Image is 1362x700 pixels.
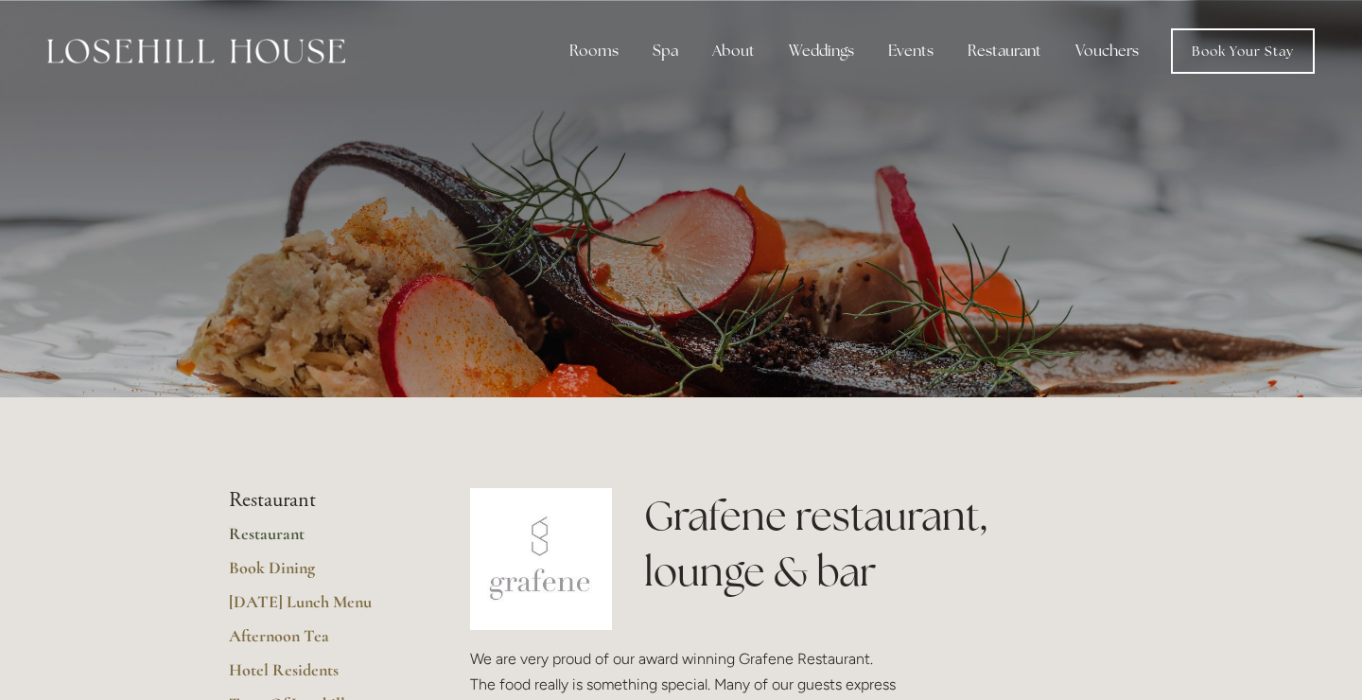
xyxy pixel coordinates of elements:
[554,32,634,70] div: Rooms
[229,625,410,659] a: Afternoon Tea
[644,488,1133,600] h1: Grafene restaurant, lounge & bar
[873,32,949,70] div: Events
[637,32,693,70] div: Spa
[697,32,770,70] div: About
[229,659,410,693] a: Hotel Residents
[47,39,345,63] img: Losehill House
[1060,32,1154,70] a: Vouchers
[952,32,1056,70] div: Restaurant
[470,488,612,630] img: grafene.jpg
[1171,28,1315,74] a: Book Your Stay
[774,32,869,70] div: Weddings
[229,557,410,591] a: Book Dining
[229,488,410,513] li: Restaurant
[229,523,410,557] a: Restaurant
[229,591,410,625] a: [DATE] Lunch Menu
